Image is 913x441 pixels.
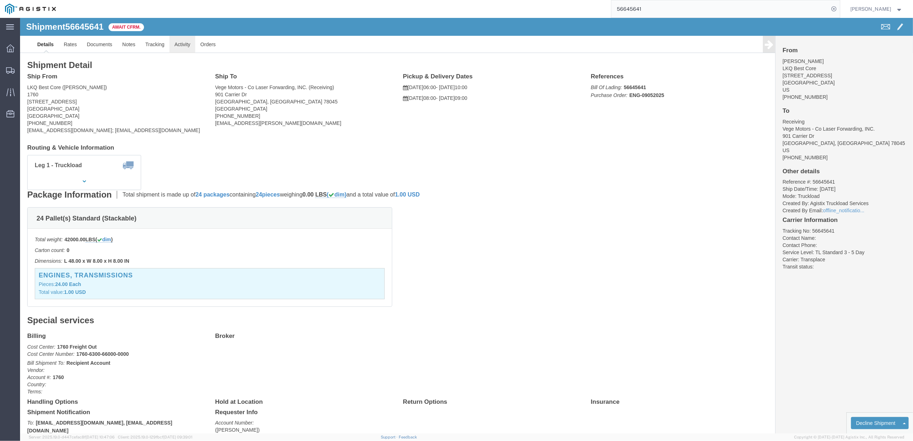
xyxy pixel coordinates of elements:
iframe: FS Legacy Container [20,18,913,433]
span: Jorge Hinojosa [851,5,892,13]
button: [PERSON_NAME] [850,5,903,13]
span: [DATE] 10:47:06 [86,435,115,439]
span: Copyright © [DATE]-[DATE] Agistix Inc., All Rights Reserved [794,434,904,440]
span: Client: 2025.19.0-129fbcf [118,435,192,439]
span: [DATE] 09:39:01 [163,435,192,439]
a: Support [381,435,399,439]
a: Feedback [399,435,417,439]
input: Search for shipment number, reference number [611,0,829,18]
span: Server: 2025.19.0-d447cefac8f [29,435,115,439]
img: logo [5,4,56,14]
